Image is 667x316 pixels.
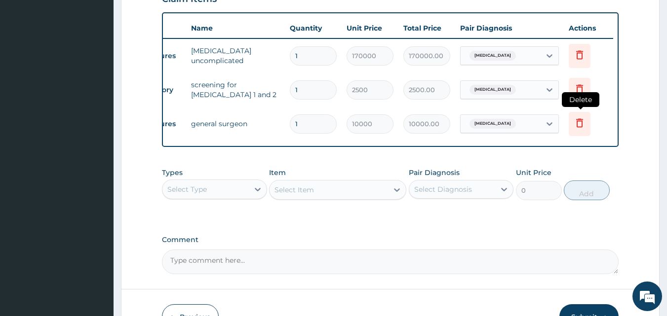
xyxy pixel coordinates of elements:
[162,236,619,244] label: Comment
[167,184,207,194] div: Select Type
[186,114,285,134] td: general surgeon
[285,18,342,38] th: Quantity
[409,168,460,177] label: Pair Diagnosis
[57,95,136,195] span: We're online!
[162,169,183,177] label: Types
[18,49,40,74] img: d_794563401_company_1708531726252_794563401
[516,168,551,177] label: Unit Price
[470,85,516,95] span: [MEDICAL_DATA]
[470,51,516,61] span: [MEDICAL_DATA]
[5,211,188,246] textarea: Type your message and hit 'Enter'
[186,18,285,38] th: Name
[162,5,186,29] div: Minimize live chat window
[562,92,599,107] span: Delete
[414,184,472,194] div: Select Diagnosis
[269,168,286,177] label: Item
[564,180,610,200] button: Add
[186,41,285,70] td: [MEDICAL_DATA] uncomplicated
[470,119,516,129] span: [MEDICAL_DATA]
[398,18,455,38] th: Total Price
[51,55,166,68] div: Chat with us now
[455,18,564,38] th: Pair Diagnosis
[186,75,285,105] td: screening for [MEDICAL_DATA] 1 and 2
[342,18,398,38] th: Unit Price
[564,18,613,38] th: Actions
